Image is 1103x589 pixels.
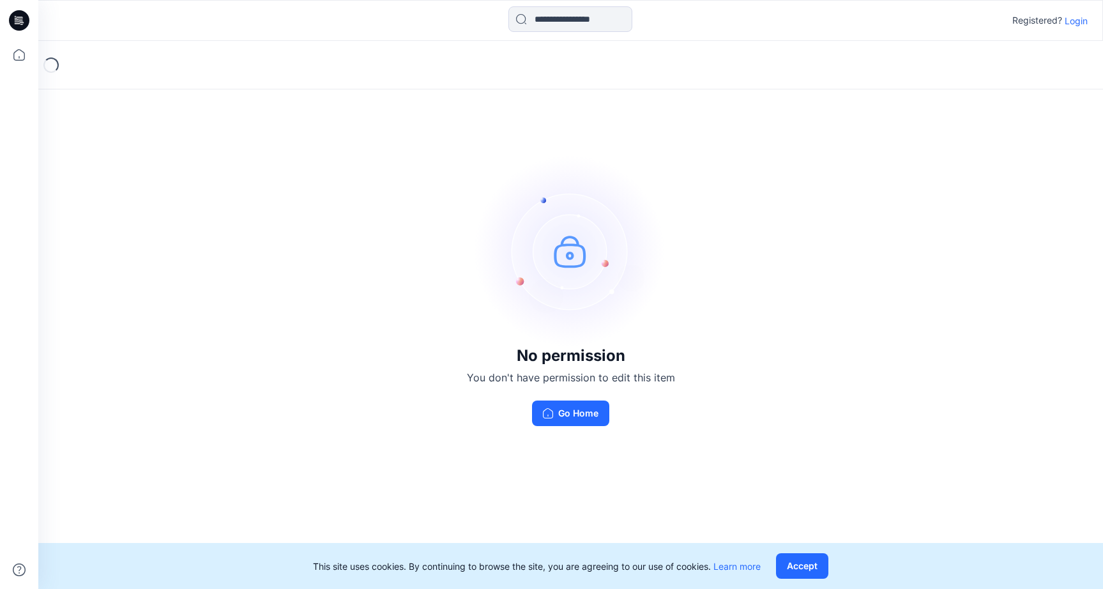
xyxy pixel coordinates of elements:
[313,560,761,573] p: This site uses cookies. By continuing to browse the site, you are agreeing to our use of cookies.
[467,347,675,365] h3: No permission
[776,553,828,579] button: Accept
[713,561,761,572] a: Learn more
[475,155,667,347] img: no-perm.svg
[467,370,675,385] p: You don't have permission to edit this item
[532,401,609,426] button: Go Home
[1065,14,1088,27] p: Login
[1012,13,1062,28] p: Registered?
